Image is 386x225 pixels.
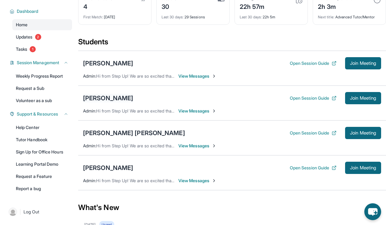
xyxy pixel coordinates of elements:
span: Admin : [83,178,96,183]
button: Dashboard [14,8,68,14]
a: Home [12,19,72,30]
button: Join Meeting [345,162,381,174]
div: Advanced Tutor/Mentor [318,11,381,20]
a: Request a Sub [12,83,72,94]
div: [DATE] [83,11,146,20]
span: Admin : [83,143,96,148]
button: Open Session Guide [290,60,337,66]
div: [PERSON_NAME] [83,164,133,172]
button: Open Session Guide [290,165,337,171]
span: Join Meeting [350,131,376,135]
button: chat-button [364,203,381,220]
a: Updates2 [12,31,72,42]
div: What's New [78,194,386,221]
img: Chevron-Right [212,143,217,148]
button: Support & Resources [14,111,68,117]
button: Join Meeting [345,57,381,69]
span: Last 30 days : [240,15,262,19]
a: Volunteer as a sub [12,95,72,106]
button: Open Session Guide [290,130,337,136]
img: user-img [9,208,17,216]
a: Weekly Progress Report [12,71,72,82]
a: Request a Feature [12,171,72,182]
div: 2h 3m [318,1,355,11]
span: View Messages [178,178,217,184]
div: [PERSON_NAME] [83,59,133,68]
span: Tasks [16,46,27,52]
span: Last 30 days : [162,15,184,19]
span: Next title : [318,15,334,19]
div: 22h 57m [240,1,265,11]
a: |Log Out [6,205,72,219]
div: [PERSON_NAME] [PERSON_NAME] [83,129,185,137]
button: Join Meeting [345,127,381,139]
span: Join Meeting [350,96,376,100]
div: 29 Sessions [162,11,224,20]
span: View Messages [178,73,217,79]
span: View Messages [178,143,217,149]
img: Chevron-Right [212,74,217,79]
div: Students [78,37,386,50]
span: Admin : [83,108,96,113]
a: Learning Portal Demo [12,159,72,170]
span: Admin : [83,73,96,79]
span: Dashboard [17,8,38,14]
img: Chevron-Right [212,109,217,113]
span: First Match : [83,15,103,19]
span: 2 [35,34,41,40]
button: Join Meeting [345,92,381,104]
a: Help Center [12,122,72,133]
a: Report a bug [12,183,72,194]
a: Sign Up for Office Hours [12,146,72,157]
span: Updates [16,34,33,40]
button: Open Session Guide [290,95,337,101]
button: Session Management [14,60,68,66]
a: Tasks1 [12,44,72,55]
div: 22h 5m [240,11,303,20]
span: | [20,208,21,216]
div: [PERSON_NAME] [83,94,133,102]
span: Join Meeting [350,166,376,170]
a: Tutor Handbook [12,134,72,145]
span: Log Out [24,209,39,215]
span: Session Management [17,60,59,66]
span: Support & Resources [17,111,58,117]
span: View Messages [178,108,217,114]
div: 4 [83,1,112,11]
div: 30 [162,1,177,11]
span: 1 [30,46,36,52]
span: Home [16,22,27,28]
span: Join Meeting [350,61,376,65]
img: Chevron-Right [212,178,217,183]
